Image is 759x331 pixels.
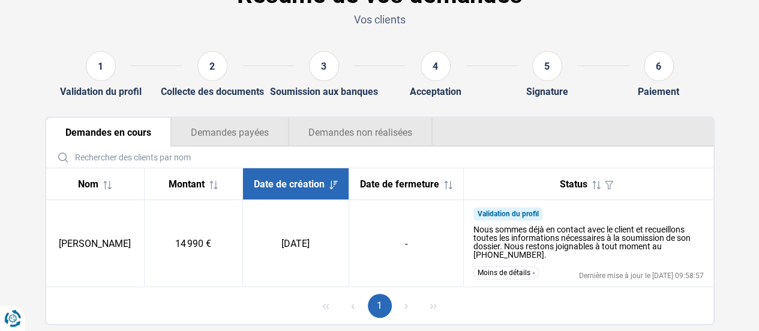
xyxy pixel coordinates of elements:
div: Acceptation [410,86,461,97]
div: 2 [197,51,227,81]
div: Collecte des documents [161,86,264,97]
div: 5 [532,51,562,81]
div: Paiement [638,86,679,97]
span: Montant [169,178,205,190]
button: Page 1 [368,294,392,318]
span: Validation du profil [477,210,538,218]
div: Signature [526,86,568,97]
span: Nom [78,178,98,190]
span: Date de fermeture [360,178,439,190]
div: 1 [86,51,116,81]
div: Nous sommes déjà en contact avec le client et recueillons toutes les informations nécessaires à l... [473,225,704,259]
p: Vos clients [45,12,715,27]
div: Validation du profil [60,86,142,97]
td: [DATE] [242,200,349,287]
button: Moins de détails [473,266,539,279]
td: 14 990 € [144,200,242,287]
button: Demandes non réalisées [289,118,433,147]
span: Status [560,178,587,190]
button: Next Page [394,294,418,318]
div: Dernière mise à jour le [DATE] 09:58:57 [579,272,704,279]
span: Date de création [254,178,325,190]
button: First Page [314,294,338,318]
button: Previous Page [341,294,365,318]
td: - [349,200,463,287]
div: Soumission aux banques [270,86,378,97]
td: [PERSON_NAME] [46,200,145,287]
div: 6 [644,51,674,81]
div: 3 [309,51,339,81]
button: Demandes en cours [46,118,171,147]
div: 4 [421,51,451,81]
input: Rechercher des clients par nom [51,147,709,168]
button: Last Page [421,294,445,318]
button: Demandes payées [171,118,289,147]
